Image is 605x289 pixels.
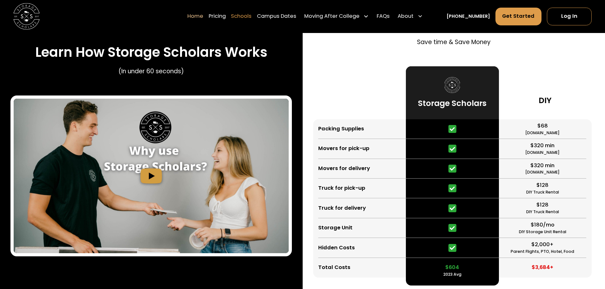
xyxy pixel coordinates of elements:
div: $2,000+ [531,241,554,249]
a: Get Started [495,8,542,25]
a: Home [187,7,203,26]
div: $320 min [530,142,555,150]
div: $3,684+ [532,264,553,272]
div: [DOMAIN_NAME] [525,169,560,175]
a: Pricing [209,7,226,26]
a: home [13,3,40,30]
div: Storage Unit [318,224,353,232]
div: About [398,13,413,21]
a: FAQs [377,7,390,26]
a: [PHONE_NUMBER] [447,13,490,20]
a: Schools [231,7,252,26]
img: Storage Scholars - How it Works video. [14,99,289,253]
div: Moving After College [304,13,360,21]
a: Campus Dates [257,7,296,26]
img: Storage Scholars main logo [13,3,40,30]
h3: Learn How Storage Scholars Works [35,44,267,60]
p: (In under 60 seconds) [118,67,184,76]
div: About [395,7,426,26]
div: Parent Flights, PTO, Hotel, Food [511,249,574,255]
div: $128 [536,181,548,189]
div: $604 [445,264,459,272]
div: [DOMAIN_NAME] [525,130,560,136]
h3: DIY [539,95,552,106]
div: Moving After College [302,7,372,26]
p: Save time & Save Money [417,38,491,47]
div: Truck for delivery [318,204,366,212]
div: Truck for pick-up [318,184,365,192]
div: $180/mo [531,221,555,229]
div: [DOMAIN_NAME] [525,150,560,156]
div: Hidden Costs [318,244,355,252]
div: Packing Supplies [318,125,364,133]
div: $320 min [530,162,555,170]
div: 2023 Avg [443,272,461,278]
div: Movers for delivery [318,165,370,173]
div: $68 [537,122,548,130]
div: $128 [536,201,548,209]
div: Movers for pick-up [318,145,369,153]
a: open lightbox [14,99,289,253]
div: DIY Truck Rental [526,189,559,195]
div: DIY Storage Unit Rental [519,229,566,235]
div: Total Costs [318,264,350,272]
div: DIY Truck Rental [526,209,559,215]
h3: Storage Scholars [418,98,487,108]
a: Log In [547,8,592,25]
img: Storage Scholars logo. [444,77,460,93]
